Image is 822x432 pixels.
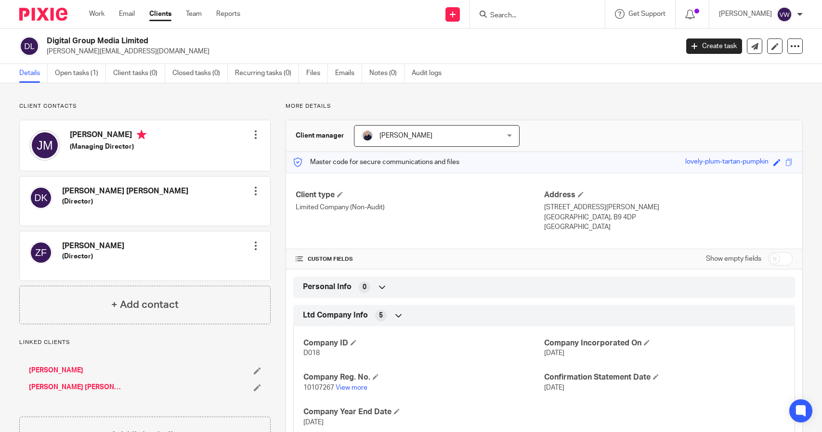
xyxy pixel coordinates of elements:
[303,419,324,426] span: [DATE]
[47,36,547,46] h2: Digital Group Media Limited
[29,366,83,375] a: [PERSON_NAME]
[303,350,320,356] span: D018
[336,384,367,391] a: View more
[111,297,179,312] h4: + Add contact
[137,130,146,140] i: Primary
[489,12,576,20] input: Search
[686,38,742,54] a: Create task
[335,64,362,83] a: Emails
[286,102,803,110] p: More details
[62,197,188,206] h5: (Director)
[19,8,67,21] img: Pixie
[544,350,564,356] span: [DATE]
[379,132,432,139] span: [PERSON_NAME]
[216,9,240,19] a: Reports
[544,338,785,348] h4: Company Incorporated On
[19,102,271,110] p: Client contacts
[303,338,544,348] h4: Company ID
[119,9,135,19] a: Email
[296,131,344,140] h3: Client manager
[62,186,188,196] h4: [PERSON_NAME] [PERSON_NAME]
[62,241,124,251] h4: [PERSON_NAME]
[19,339,271,346] p: Linked clients
[29,241,52,264] img: svg%3E
[70,142,146,152] h5: (Managing Director)
[186,9,202,19] a: Team
[303,282,352,292] span: Personal Info
[628,11,665,17] span: Get Support
[29,382,122,392] a: [PERSON_NAME] [PERSON_NAME]
[113,64,165,83] a: Client tasks (0)
[706,254,761,264] label: Show empty fields
[685,157,769,168] div: lovely-plum-tartan-pumpkin
[303,372,544,382] h4: Company Reg. No.
[70,130,146,142] h4: [PERSON_NAME]
[149,9,171,19] a: Clients
[296,190,544,200] h4: Client type
[379,311,383,320] span: 5
[296,255,544,263] h4: CUSTOM FIELDS
[29,130,60,161] img: svg%3E
[362,130,373,141] img: IMG_8745-0021-copy.jpg
[19,36,39,56] img: svg%3E
[62,252,124,261] h5: (Director)
[19,64,48,83] a: Details
[296,203,544,212] p: Limited Company (Non-Audit)
[544,372,785,382] h4: Confirmation Statement Date
[55,64,106,83] a: Open tasks (1)
[29,186,52,209] img: svg%3E
[89,9,104,19] a: Work
[544,384,564,391] span: [DATE]
[235,64,299,83] a: Recurring tasks (0)
[777,7,792,22] img: svg%3E
[303,310,368,320] span: Ltd Company Info
[363,282,366,292] span: 0
[303,384,334,391] span: 10107267
[47,47,672,56] p: [PERSON_NAME][EMAIL_ADDRESS][DOMAIN_NAME]
[544,203,793,212] p: [STREET_ADDRESS][PERSON_NAME]
[306,64,328,83] a: Files
[172,64,228,83] a: Closed tasks (0)
[369,64,404,83] a: Notes (0)
[719,9,772,19] p: [PERSON_NAME]
[303,407,544,417] h4: Company Year End Date
[544,190,793,200] h4: Address
[412,64,449,83] a: Audit logs
[544,213,793,222] p: [GEOGRAPHIC_DATA], B9 4DP
[544,222,793,232] p: [GEOGRAPHIC_DATA]
[293,157,459,167] p: Master code for secure communications and files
